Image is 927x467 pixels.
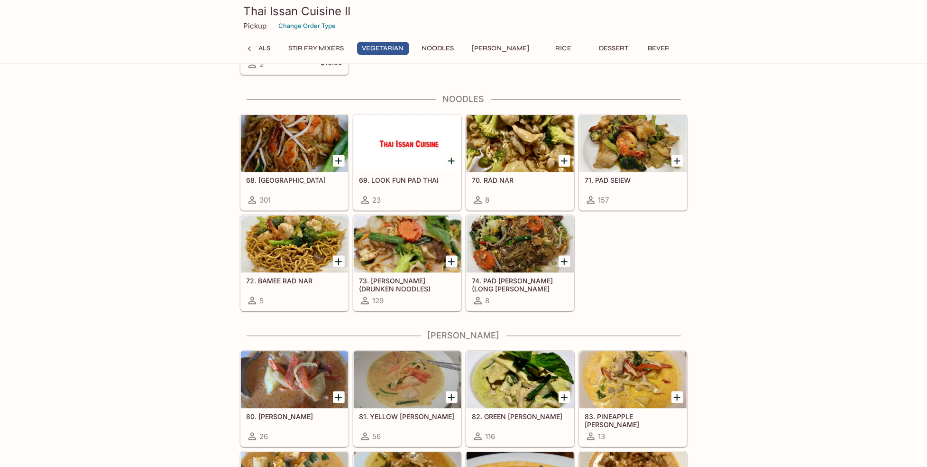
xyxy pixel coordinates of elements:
span: 301 [260,196,271,205]
h5: 69. LOOK FUN PAD THAI [359,176,455,184]
a: 68. [GEOGRAPHIC_DATA]301 [240,114,349,210]
div: 80. MASAMAN CURRY [241,351,348,408]
h5: 82. GREEN [PERSON_NAME] [472,412,568,420]
button: Add 73. KEE MAO (DRUNKEN NOODLES) [446,255,458,267]
h3: Thai Issan Cuisine II [244,4,684,19]
button: Add 74. PAD WOON SEN (LONG RICE NOODLE) [559,255,570,267]
span: 23 [373,196,381,205]
h5: 68. [GEOGRAPHIC_DATA] [247,176,342,184]
h4: [PERSON_NAME] [240,330,688,341]
button: Add 72. BAMEE RAD NAR [333,255,345,267]
button: Stir Fry Mixers [284,42,349,55]
a: 72. BAMEE RAD NAR5 [240,215,349,311]
button: Add 70. RAD NAR [559,155,570,167]
button: Beverages [643,42,693,55]
a: 73. [PERSON_NAME] (DRUNKEN NOODLES)129 [353,215,461,311]
button: Add 80. MASAMAN CURRY [333,391,345,403]
a: 81. YELLOW [PERSON_NAME]56 [353,351,461,447]
button: Dessert [593,42,635,55]
button: Rice [542,42,585,55]
a: 83. PINEAPPLE [PERSON_NAME]13 [579,351,687,447]
div: 83. PINEAPPLE CURRY [579,351,687,408]
span: 2 [260,60,264,69]
span: 56 [373,432,381,441]
a: 74. PAD [PERSON_NAME] (LONG [PERSON_NAME] NOODLE)8 [466,215,574,311]
span: 13 [598,432,606,441]
span: 129 [373,296,384,305]
h5: 71. PAD SEIEW [585,176,681,184]
div: 74. PAD WOON SEN (LONG RICE NOODLE) [467,215,574,272]
div: 82. GREEN CURRY [467,351,574,408]
div: 73. KEE MAO (DRUNKEN NOODLES) [354,215,461,272]
span: 8 [486,296,490,305]
button: Add 83. PINEAPPLE CURRY [671,391,683,403]
a: 82. GREEN [PERSON_NAME]116 [466,351,574,447]
h5: 81. YELLOW [PERSON_NAME] [359,412,455,420]
a: 70. RAD NAR8 [466,114,574,210]
h5: 72. BAMEE RAD NAR [247,277,342,285]
button: Add 69. LOOK FUN PAD THAI [446,155,458,167]
a: 71. PAD SEIEW157 [579,114,687,210]
div: 68. PAD THAI [241,115,348,172]
span: 8 [486,196,490,205]
span: 5 [260,296,264,305]
a: 80. [PERSON_NAME]26 [240,351,349,447]
button: Add 71. PAD SEIEW [671,155,683,167]
a: 69. LOOK FUN PAD THAI23 [353,114,461,210]
span: 116 [486,432,496,441]
span: 157 [598,196,609,205]
div: 71. PAD SEIEW [579,115,687,172]
div: 70. RAD NAR [467,115,574,172]
button: [PERSON_NAME] [467,42,535,55]
button: Add 68. PAD THAI [333,155,345,167]
h4: Noodles [240,94,688,104]
div: 72. BAMEE RAD NAR [241,215,348,272]
h5: 73. [PERSON_NAME] (DRUNKEN NOODLES) [359,277,455,292]
div: 69. LOOK FUN PAD THAI [354,115,461,172]
button: Change Order Type [275,19,340,33]
button: Add 81. YELLOW CURRY [446,391,458,403]
button: Vegetarian [357,42,409,55]
span: 26 [260,432,268,441]
button: Add 82. GREEN CURRY [559,391,570,403]
div: 81. YELLOW CURRY [354,351,461,408]
h5: 74. PAD [PERSON_NAME] (LONG [PERSON_NAME] NOODLE) [472,277,568,292]
h5: 83. PINEAPPLE [PERSON_NAME] [585,412,681,428]
h5: 80. [PERSON_NAME] [247,412,342,420]
button: Noodles [417,42,459,55]
h5: 70. RAD NAR [472,176,568,184]
h5: $16.95 [321,58,342,70]
p: Pickup [244,21,267,30]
